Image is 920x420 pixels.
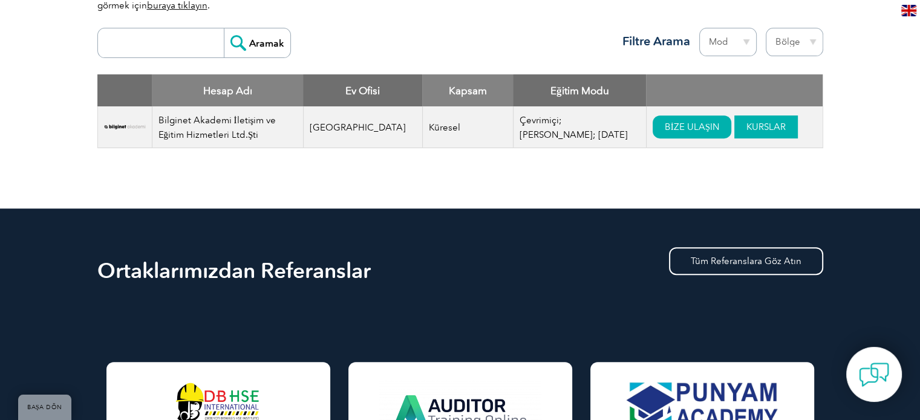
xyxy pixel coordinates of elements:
[665,121,719,132] font: BİZE ULAŞIN
[520,115,628,140] font: Çevrimiçi; [PERSON_NAME]; [DATE]
[859,360,889,390] img: contact-chat.png
[18,395,71,420] a: BAŞA DÖN
[27,404,62,411] font: BAŞA DÖN
[429,122,460,133] font: Küresel
[653,115,731,138] a: BİZE ULAŞIN
[691,256,801,267] font: Tüm Referanslara Göz Atın
[622,34,690,48] font: Filtre Arama
[97,258,371,283] font: Ortaklarımızdan Referanslar
[310,122,406,133] font: [GEOGRAPHIC_DATA]
[345,85,380,97] font: Ev Ofisi
[669,247,823,275] a: Tüm Referanslara Göz Atın
[158,115,276,140] font: Bilginet Akademi İletişim ve Eğitim Hizmetleri Ltd.Şti
[152,74,303,106] th: Hesap Adı: Sütunları azalan şekilde sıralamak için etkinleştirin
[550,85,609,97] font: Eğitim Modu
[449,85,487,97] font: Kapsam
[901,5,916,16] img: en
[303,74,422,106] th: Ev Ofisi: Sütunları artan sırada sıralamak için etkinleştirin
[422,74,513,106] th: Kapsam: Sütunları artan düzende sıralamak için etkinleştirin
[734,115,798,138] a: KURSLAR
[513,74,646,106] th: Eğitim Modu: Sütunları artan düzende sıralamak için etkinleştirin
[203,85,252,97] font: Hesap Adı
[746,121,786,132] font: KURSLAR
[224,28,290,57] input: Aramak
[104,115,146,138] img: a1985bb7-a6fe-eb11-94ef-002248181dbe-logo.png
[646,74,823,106] th: : Sütunları artan düzende sıralamak için etkinleştirin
